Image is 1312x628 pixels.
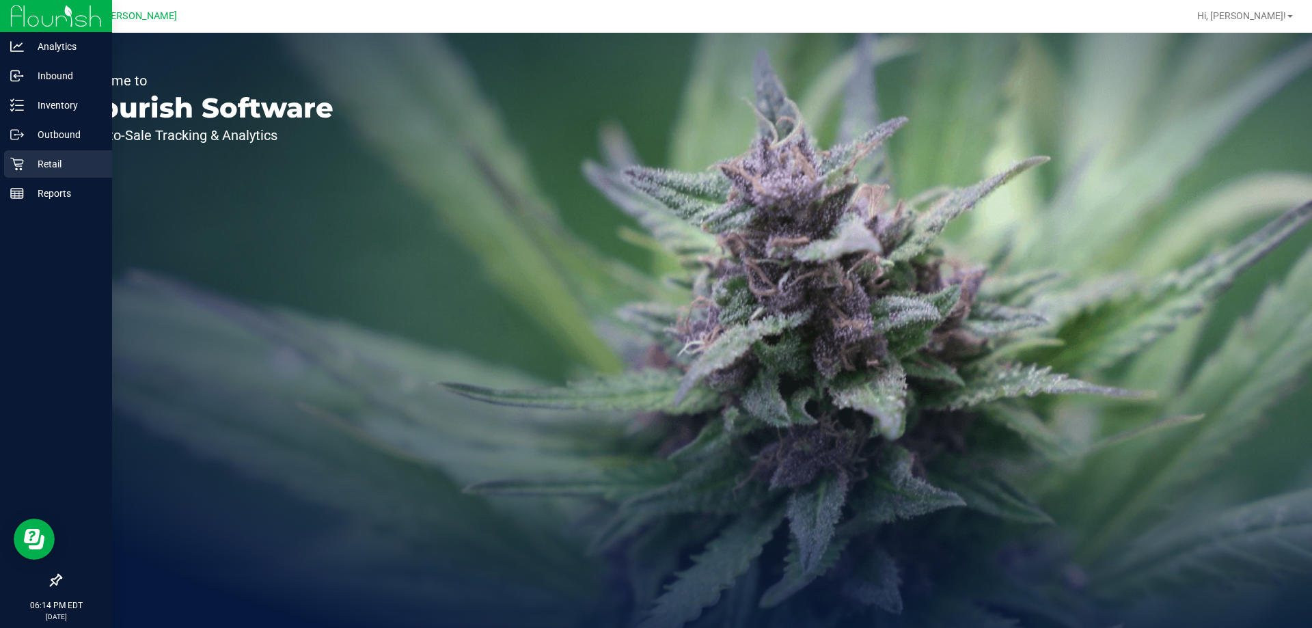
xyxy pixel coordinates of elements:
[6,612,106,622] p: [DATE]
[6,599,106,612] p: 06:14 PM EDT
[74,94,333,122] p: Flourish Software
[1197,10,1286,21] span: Hi, [PERSON_NAME]!
[74,128,333,142] p: Seed-to-Sale Tracking & Analytics
[74,74,333,87] p: Welcome to
[10,157,24,171] inline-svg: Retail
[102,10,177,22] span: [PERSON_NAME]
[10,128,24,141] inline-svg: Outbound
[24,97,106,113] p: Inventory
[10,69,24,83] inline-svg: Inbound
[24,126,106,143] p: Outbound
[24,185,106,202] p: Reports
[10,98,24,112] inline-svg: Inventory
[24,68,106,84] p: Inbound
[10,40,24,53] inline-svg: Analytics
[14,519,55,560] iframe: Resource center
[24,38,106,55] p: Analytics
[24,156,106,172] p: Retail
[10,187,24,200] inline-svg: Reports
